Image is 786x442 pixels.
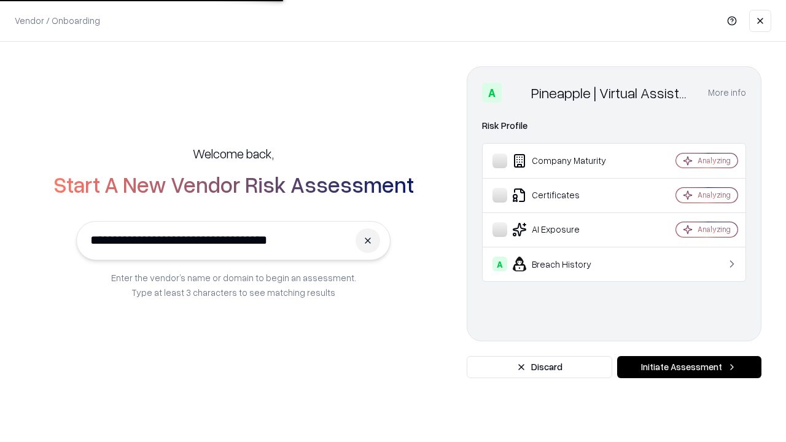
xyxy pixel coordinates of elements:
[193,145,274,162] h5: Welcome back,
[111,270,356,300] p: Enter the vendor’s name or domain to begin an assessment. Type at least 3 characters to see match...
[492,257,507,271] div: A
[698,190,731,200] div: Analyzing
[698,224,731,235] div: Analyzing
[53,172,414,196] h2: Start A New Vendor Risk Assessment
[492,257,639,271] div: Breach History
[507,83,526,103] img: Pineapple | Virtual Assistant Agency
[698,155,731,166] div: Analyzing
[467,356,612,378] button: Discard
[708,82,746,104] button: More info
[492,153,639,168] div: Company Maturity
[492,188,639,203] div: Certificates
[15,14,100,27] p: Vendor / Onboarding
[482,118,746,133] div: Risk Profile
[617,356,761,378] button: Initiate Assessment
[492,222,639,237] div: AI Exposure
[482,83,502,103] div: A
[531,83,693,103] div: Pineapple | Virtual Assistant Agency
